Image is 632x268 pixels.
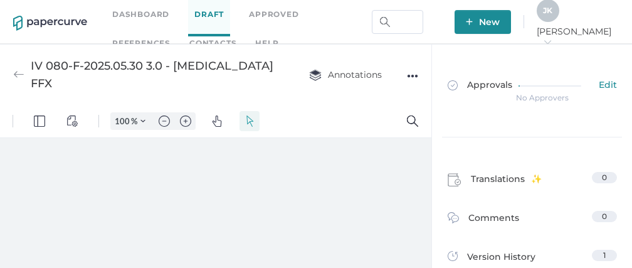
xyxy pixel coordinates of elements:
[244,11,255,22] img: default-select.svg
[602,212,607,221] span: 0
[255,36,278,50] div: help
[448,211,617,230] a: Comments0
[466,10,500,34] span: New
[471,172,542,191] span: Translations
[133,8,153,25] button: Zoom Controls
[448,80,458,90] img: approved-grey.341b8de9.svg
[448,172,617,191] a: Translations0
[112,8,169,21] a: Dashboard
[249,8,298,21] a: Approved
[448,212,459,227] img: comment-icon.4fbda5a2.svg
[180,11,191,22] img: default-plus.svg
[380,17,390,27] img: search.bf03fe8b.svg
[407,67,418,85] div: ●●●
[448,251,458,264] img: versions-icon.ee5af6b0.svg
[537,26,619,48] span: [PERSON_NAME]
[66,11,78,22] img: default-viewcontrols.svg
[467,250,535,267] span: Version History
[240,6,260,26] button: Select
[466,18,473,25] img: plus-white.e19ec114.svg
[31,57,284,92] div: IV 080-F-2025.05.30 3.0 - [MEDICAL_DATA] FFX
[543,6,552,15] span: J K
[455,10,511,34] button: New
[211,11,223,22] img: default-pan.svg
[602,173,607,182] span: 0
[13,16,87,31] img: papercurve-logo-colour.7244d18c.svg
[297,63,394,87] button: Annotations
[29,6,50,26] button: Panel
[407,11,418,22] img: default-magnifying-glass.svg
[440,67,624,115] a: ApprovalsEdit
[603,250,606,260] span: 1
[131,11,137,21] span: %
[13,69,24,80] img: back-arrow-grey.72011ae3.svg
[543,38,552,46] i: arrow_right
[372,10,423,34] input: Search Workspace
[34,11,45,22] img: default-leftsidepanel.svg
[468,211,519,230] span: Comments
[140,14,145,19] img: chevron.svg
[403,6,423,26] button: Search
[207,6,227,26] button: Pan
[448,250,617,267] a: Version History1
[448,79,512,93] span: Approvals
[189,36,236,50] a: Contacts
[159,11,170,22] img: default-minus.svg
[599,79,617,93] span: Edit
[154,8,174,25] button: Zoom out
[448,173,461,187] img: claims-icon.71597b81.svg
[309,69,382,80] span: Annotations
[176,8,196,25] button: Zoom in
[309,69,322,81] img: annotation-layers.cc6d0e6b.svg
[112,36,171,50] a: References
[111,11,131,22] input: Set zoom
[62,6,82,26] button: View Controls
